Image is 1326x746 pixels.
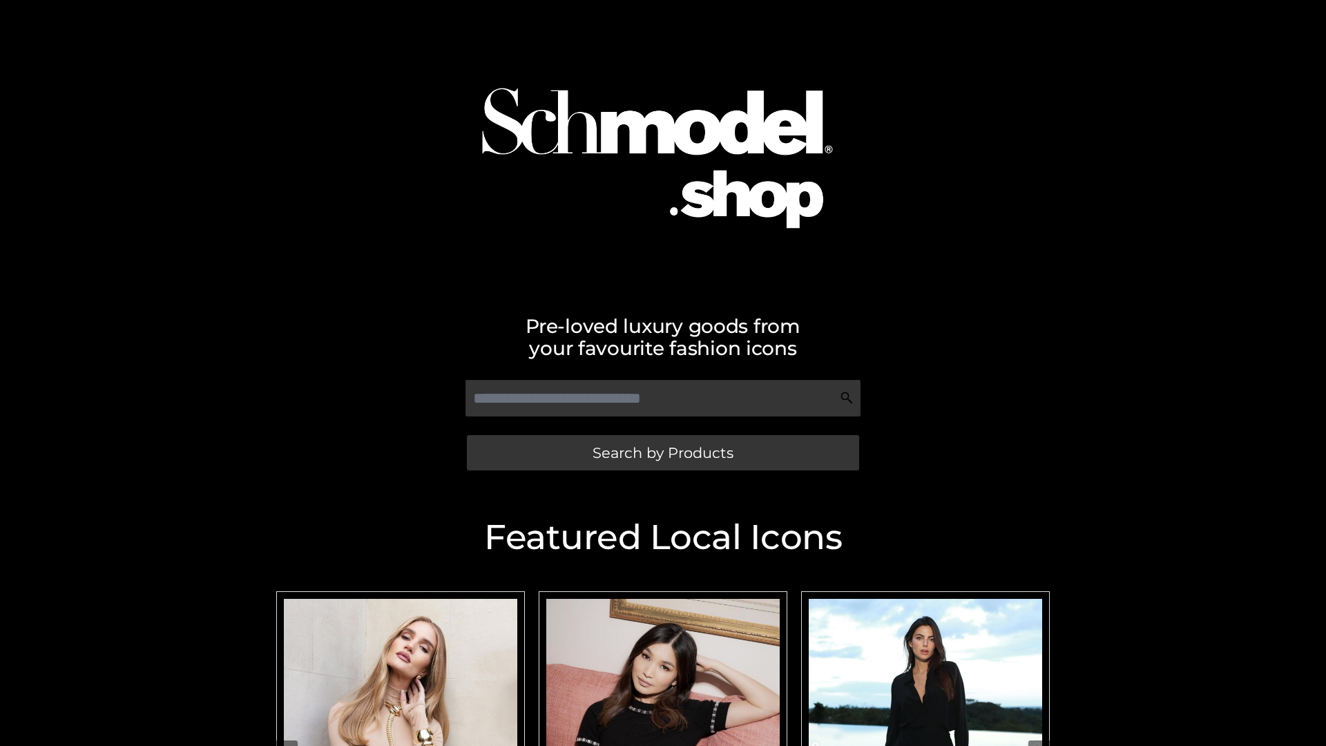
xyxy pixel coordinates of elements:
a: Search by Products [467,435,859,470]
span: Search by Products [593,446,733,460]
img: Search Icon [840,391,854,405]
h2: Featured Local Icons​ [269,520,1057,555]
h2: Pre-loved luxury goods from your favourite fashion icons [269,315,1057,359]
